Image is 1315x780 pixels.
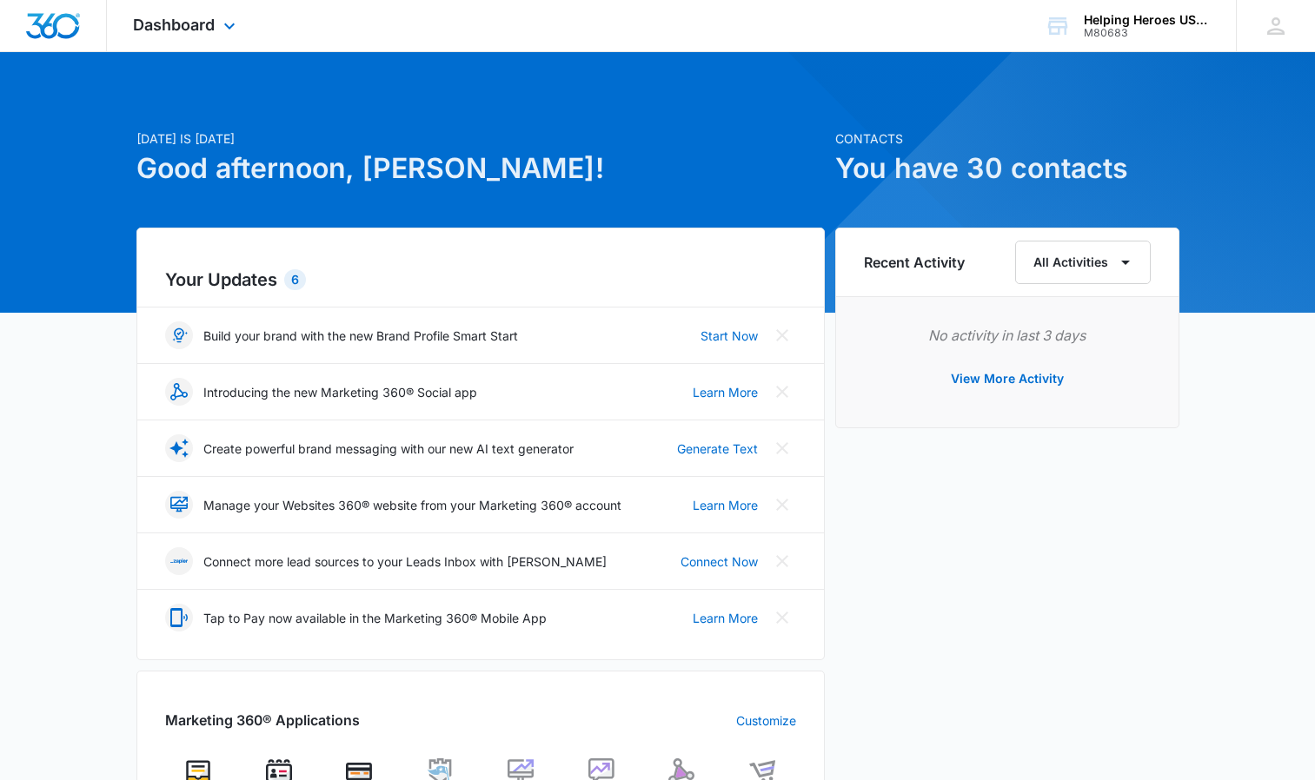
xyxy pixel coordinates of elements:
[203,383,477,401] p: Introducing the new Marketing 360® Social app
[693,496,758,514] a: Learn More
[203,609,547,627] p: Tap to Pay now available in the Marketing 360® Mobile App
[203,440,574,458] p: Create powerful brand messaging with our new AI text generator
[203,327,518,345] p: Build your brand with the new Brand Profile Smart Start
[768,434,796,462] button: Close
[835,129,1179,148] p: Contacts
[864,252,965,273] h6: Recent Activity
[165,710,360,730] h2: Marketing 360® Applications
[136,129,825,148] p: [DATE] is [DATE]
[693,383,758,401] a: Learn More
[284,269,306,290] div: 6
[165,267,796,293] h2: Your Updates
[736,711,796,730] a: Customize
[768,378,796,406] button: Close
[681,552,758,571] a: Connect Now
[677,440,758,458] a: Generate Text
[768,491,796,519] button: Close
[1084,13,1211,27] div: account name
[768,604,796,631] button: Close
[768,321,796,349] button: Close
[701,327,758,345] a: Start Now
[203,552,607,571] p: Connect more lead sources to your Leads Inbox with [PERSON_NAME]
[136,148,825,189] h1: Good afternoon, [PERSON_NAME]!
[133,16,215,34] span: Dashboard
[1015,241,1151,284] button: All Activities
[835,148,1179,189] h1: You have 30 contacts
[1084,27,1211,39] div: account id
[864,325,1151,346] p: No activity in last 3 days
[693,609,758,627] a: Learn More
[933,358,1081,400] button: View More Activity
[203,496,621,514] p: Manage your Websites 360® website from your Marketing 360® account
[768,547,796,575] button: Close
